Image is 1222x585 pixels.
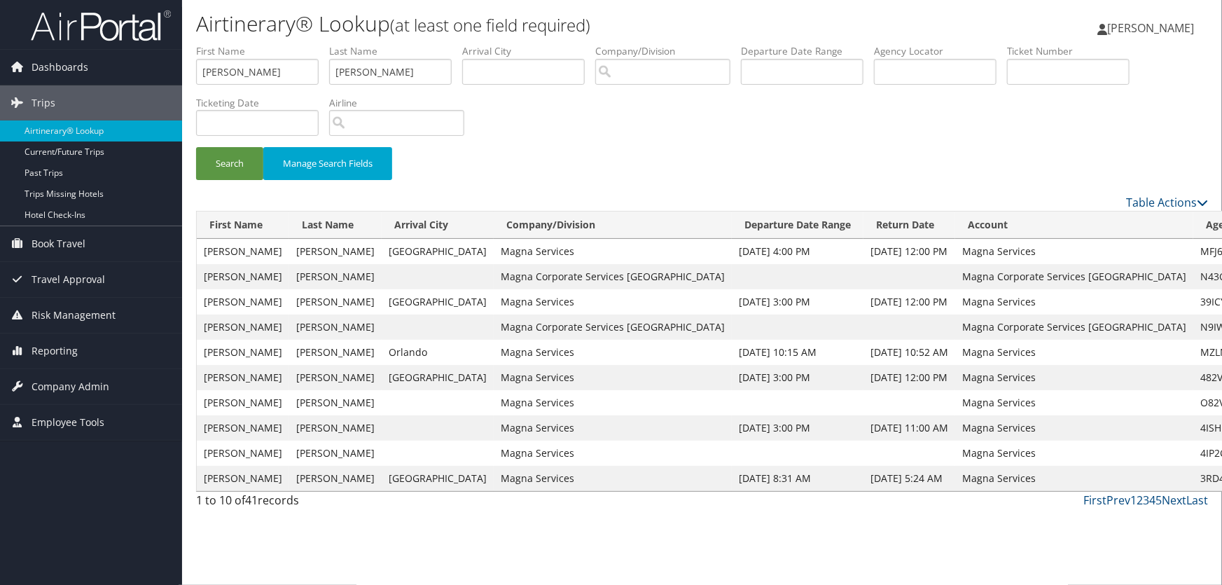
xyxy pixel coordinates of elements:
div: 1 to 10 of records [196,492,433,516]
td: [DATE] 12:00 PM [863,239,955,264]
label: Ticket Number [1007,44,1140,58]
th: Departure Date Range: activate to sort column ascending [732,212,863,239]
td: Magna Services [494,390,732,415]
td: [PERSON_NAME] [197,365,289,390]
td: [PERSON_NAME] [289,390,382,415]
td: Magna Corporate Services [GEOGRAPHIC_DATA] [955,315,1193,340]
td: [PERSON_NAME] [289,289,382,315]
th: Return Date: activate to sort column ascending [863,212,955,239]
a: Next [1162,493,1186,508]
td: Magna Services [955,340,1193,365]
td: [DATE] 4:00 PM [732,239,863,264]
label: First Name [196,44,329,58]
th: Company/Division [494,212,732,239]
td: [PERSON_NAME] [289,239,382,264]
span: Risk Management [32,298,116,333]
label: Ticketing Date [196,96,329,110]
span: [PERSON_NAME] [1107,20,1194,36]
small: (at least one field required) [390,13,590,36]
td: [GEOGRAPHIC_DATA] [382,466,494,491]
span: Reporting [32,333,78,369]
span: Dashboards [32,50,88,85]
td: [PERSON_NAME] [197,340,289,365]
td: [PERSON_NAME] [289,315,382,340]
td: Magna Services [955,390,1193,415]
td: Magna Corporate Services [GEOGRAPHIC_DATA] [494,264,732,289]
a: [PERSON_NAME] [1097,7,1208,49]
a: 1 [1130,493,1137,508]
td: [DATE] 3:00 PM [732,289,863,315]
td: [PERSON_NAME] [289,415,382,441]
label: Departure Date Range [741,44,874,58]
label: Company/Division [595,44,741,58]
td: [PERSON_NAME] [289,466,382,491]
td: Magna Services [494,441,732,466]
label: Airline [329,96,475,110]
td: [PERSON_NAME] [197,264,289,289]
td: [GEOGRAPHIC_DATA] [382,289,494,315]
td: [GEOGRAPHIC_DATA] [382,365,494,390]
span: Travel Approval [32,262,105,297]
td: [PERSON_NAME] [197,289,289,315]
td: [DATE] 10:15 AM [732,340,863,365]
td: Magna Services [955,365,1193,390]
a: Prev [1106,493,1130,508]
th: Account: activate to sort column ascending [955,212,1193,239]
td: Magna Services [494,289,732,315]
td: [PERSON_NAME] [197,239,289,264]
span: Company Admin [32,369,109,404]
a: 4 [1149,493,1155,508]
td: [DATE] 3:00 PM [732,415,863,441]
th: Last Name: activate to sort column ascending [289,212,382,239]
td: [DATE] 12:00 PM [863,289,955,315]
button: Manage Search Fields [263,147,392,180]
th: First Name: activate to sort column ascending [197,212,289,239]
a: Last [1186,493,1208,508]
td: [DATE] 3:00 PM [732,365,863,390]
td: [DATE] 5:24 AM [863,466,955,491]
td: Magna Services [494,415,732,441]
td: [PERSON_NAME] [289,264,382,289]
td: Magna Corporate Services [GEOGRAPHIC_DATA] [955,264,1193,289]
th: Arrival City: activate to sort column ascending [382,212,494,239]
span: 41 [245,493,258,508]
td: Magna Corporate Services [GEOGRAPHIC_DATA] [494,315,732,340]
td: Magna Services [494,340,732,365]
td: [DATE] 10:52 AM [863,340,955,365]
a: 3 [1143,493,1149,508]
button: Search [196,147,263,180]
a: First [1083,493,1106,508]
h1: Airtinerary® Lookup [196,9,870,39]
td: Magna Services [955,289,1193,315]
td: Magna Services [494,365,732,390]
td: Orlando [382,340,494,365]
label: Agency Locator [874,44,1007,58]
td: [PERSON_NAME] [289,441,382,466]
label: Arrival City [462,44,595,58]
td: [PERSON_NAME] [197,415,289,441]
td: [DATE] 11:00 AM [863,415,955,441]
td: Magna Services [955,415,1193,441]
td: [PERSON_NAME] [197,441,289,466]
td: [PERSON_NAME] [289,340,382,365]
td: Magna Services [955,441,1193,466]
span: Book Travel [32,226,85,261]
td: [PERSON_NAME] [197,466,289,491]
span: Trips [32,85,55,121]
a: 5 [1155,493,1162,508]
td: Magna Services [494,239,732,264]
td: [DATE] 12:00 PM [863,365,955,390]
label: Last Name [329,44,462,58]
img: airportal-logo.png [31,9,171,42]
td: [DATE] 8:31 AM [732,466,863,491]
a: 2 [1137,493,1143,508]
td: [PERSON_NAME] [289,365,382,390]
a: Table Actions [1126,195,1208,210]
td: [PERSON_NAME] [197,390,289,415]
td: Magna Services [955,466,1193,491]
td: [GEOGRAPHIC_DATA] [382,239,494,264]
td: Magna Services [494,466,732,491]
td: [PERSON_NAME] [197,315,289,340]
span: Employee Tools [32,405,104,440]
td: Magna Services [955,239,1193,264]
